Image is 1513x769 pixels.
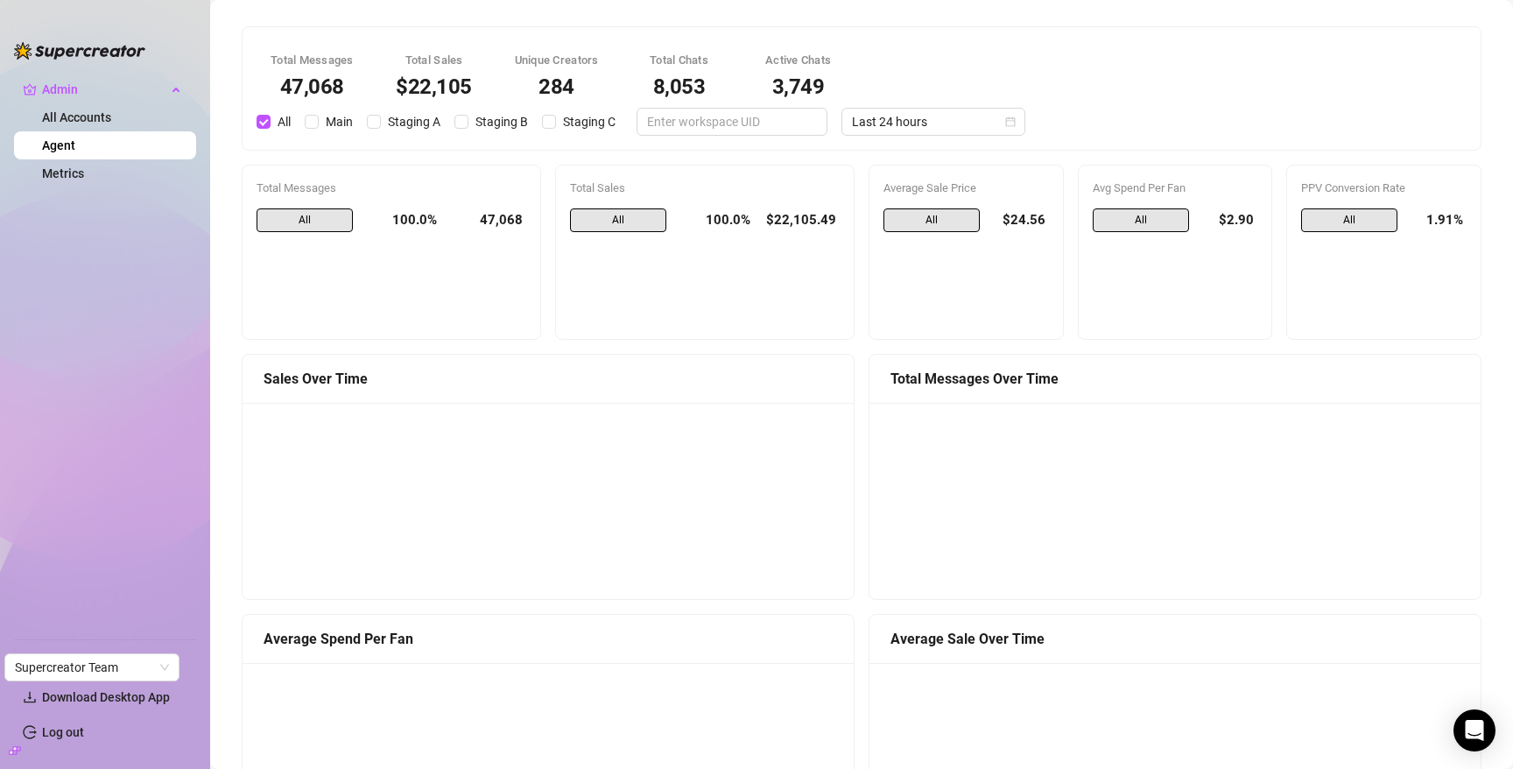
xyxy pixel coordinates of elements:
a: Log out [42,725,84,739]
span: crown [23,82,37,96]
div: $2.90 [1203,208,1258,233]
img: logo-BBDzfeDw.svg [14,42,145,60]
span: calendar [1005,116,1016,127]
a: All Accounts [42,110,111,124]
div: $24.56 [994,208,1049,233]
div: $22,105.49 [764,208,840,233]
span: Download Desktop App [42,690,170,704]
div: 8,053 [641,76,718,97]
div: Avg Spend Per Fan [1093,180,1258,197]
div: Unique Creators [515,52,599,69]
span: All [570,208,666,233]
div: Active Chats [760,52,837,69]
div: Average Sale Over Time [890,628,1460,650]
div: Total Messages [271,52,354,69]
span: All [271,112,298,131]
div: 3,749 [760,76,837,97]
div: 1.91% [1411,208,1467,233]
span: All [1093,208,1189,233]
div: PPV Conversion Rate [1301,180,1467,197]
div: Open Intercom Messenger [1453,709,1495,751]
div: Sales Over Time [264,368,833,390]
div: 47,068 [271,76,354,97]
div: 284 [515,76,599,97]
a: Metrics [42,166,84,180]
span: Staging B [468,112,535,131]
div: Average Sale Price [883,180,1049,197]
span: Main [319,112,360,131]
span: build [9,744,21,757]
div: 100.0% [680,208,750,233]
span: Supercreator Team [15,654,169,681]
div: 47,068 [451,208,526,233]
span: All [257,208,353,233]
span: download [23,690,37,704]
div: Total Sales [396,52,473,69]
span: Staging C [556,112,623,131]
div: Total Chats [641,52,718,69]
div: $22,105 [396,76,473,97]
a: Agent [42,138,75,152]
div: Total Sales [570,180,840,197]
div: Total Messages [257,180,526,197]
div: Average Spend Per Fan [264,628,833,650]
div: 100.0% [367,208,437,233]
span: Staging A [381,112,447,131]
span: All [883,208,980,233]
span: Last 24 hours [852,109,1015,135]
input: Enter workspace UID [647,112,803,131]
div: Total Messages Over Time [890,368,1460,390]
span: All [1301,208,1397,233]
span: Admin [42,75,166,103]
